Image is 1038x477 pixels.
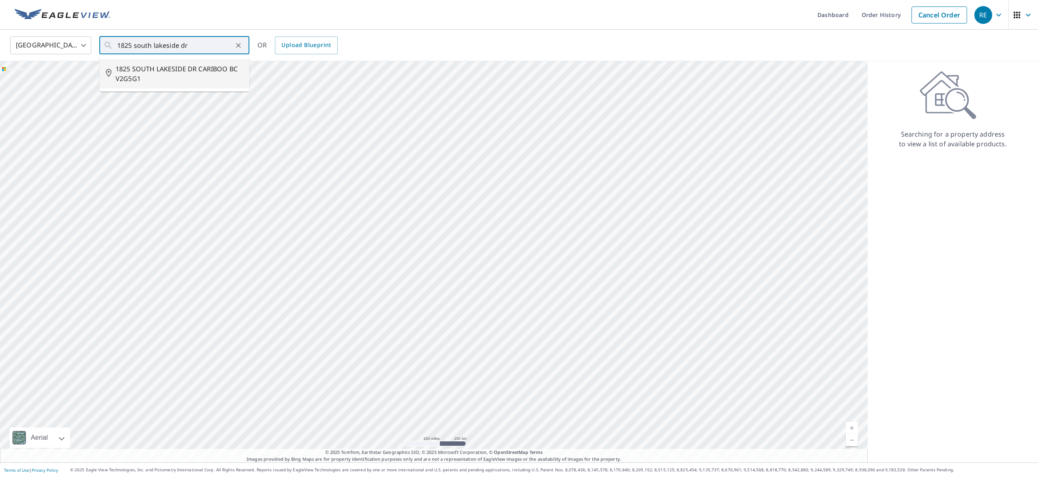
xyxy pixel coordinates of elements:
[846,434,858,446] a: Current Level 5, Zoom Out
[117,34,233,57] input: Search by address or latitude-longitude
[32,467,58,473] a: Privacy Policy
[911,6,967,24] a: Cancel Order
[28,428,50,448] div: Aerial
[10,428,70,448] div: Aerial
[281,40,331,50] span: Upload Blueprint
[70,467,1034,473] p: © 2025 Eagle View Technologies, Inc. and Pictometry International Corp. All Rights Reserved. Repo...
[15,9,110,21] img: EV Logo
[4,468,58,473] p: |
[116,64,243,83] span: 1825 SOUTH LAKESIDE DR CARIBOO BC V2G5G1
[10,34,91,57] div: [GEOGRAPHIC_DATA]
[974,6,992,24] div: RE
[257,36,338,54] div: OR
[233,40,244,51] button: Clear
[530,449,543,455] a: Terms
[494,449,528,455] a: OpenStreetMap
[325,449,543,456] span: © 2025 TomTom, Earthstar Geographics SIO, © 2025 Microsoft Corporation, ©
[4,467,29,473] a: Terms of Use
[846,422,858,434] a: Current Level 5, Zoom In
[899,129,1007,149] p: Searching for a property address to view a list of available products.
[275,36,337,54] a: Upload Blueprint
